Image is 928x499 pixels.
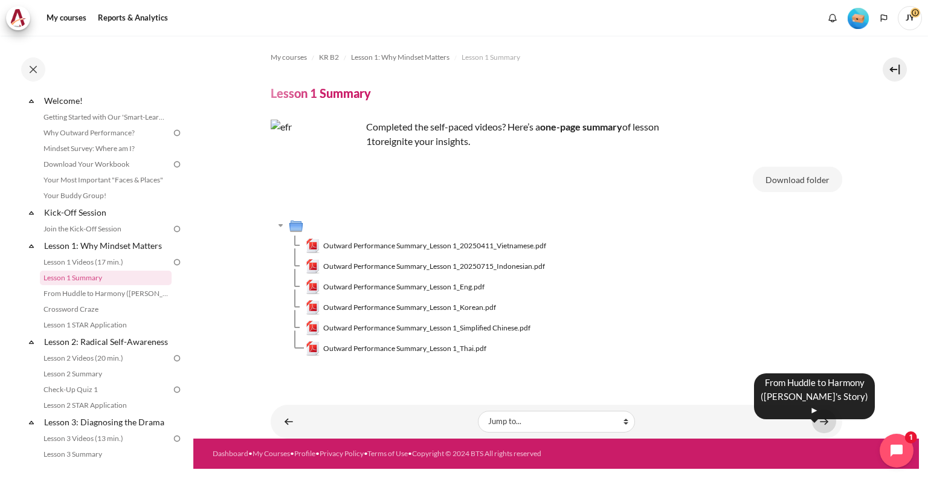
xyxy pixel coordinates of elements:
a: Lesson 1: Why Mindset Matters [42,237,172,254]
a: Lesson 1 Videos (17 min.) [40,255,172,269]
a: Welcome! [42,92,172,109]
img: To do [172,257,182,268]
div: Show notification window with no new notifications [823,9,842,27]
a: Lesson 2 STAR Application [40,398,172,413]
a: Your Most Important "Faces & Places" [40,173,172,187]
span: KR B2 [319,52,339,63]
img: Outward Performance Summary_Lesson 1_Eng.pdf [306,280,320,294]
a: Lesson 1 STAR Application [40,318,172,332]
img: To do [172,159,182,170]
a: Lesson 3 Summary [40,447,172,462]
img: To do [172,384,182,395]
img: To do [172,433,182,444]
a: Level #1 [843,7,874,29]
a: Lesson 3: Diagnosing the Drama [42,414,172,430]
nav: Navigation bar [271,48,842,67]
img: Outward Performance Summary_Lesson 1_Thai.pdf [306,341,320,356]
button: Download folder [753,167,842,192]
p: Completed the self-paced videos? Here’s a of lesson 1 reignite your insights. [271,120,694,149]
a: ◄ Lesson 1 Videos (17 min.) [277,410,301,433]
a: Lesson 2: Radical Self-Awareness [42,333,172,350]
img: Outward Performance Summary_Lesson 1_20250715_Indonesian.pdf [306,259,320,274]
a: Copyright © 2024 BTS All rights reserved [412,449,541,458]
a: Your Buddy Group! [40,188,172,203]
span: Outward Performance Summary_Lesson 1_Korean.pdf [323,302,496,313]
span: Outward Performance Summary_Lesson 1_Thai.pdf [323,343,486,354]
span: Collapse [25,95,37,107]
span: Outward Performance Summary_Lesson 1_Simplified Chinese.pdf [323,323,530,333]
a: Lesson 2 Videos (20 min.) [40,351,172,365]
img: Outward Performance Summary_Lesson 1_Korean.pdf [306,300,320,315]
div: • • • • • [213,448,589,459]
div: Level #1 [848,7,869,29]
a: Crossword Craze [40,302,172,317]
img: To do [172,224,182,234]
a: KR B2 [319,50,339,65]
a: Dashboard [213,449,248,458]
a: Collusion Scenario Match-Up [40,463,172,477]
section: Content [193,36,919,439]
div: From Huddle to Harmony ([PERSON_NAME]'s Story) ► [754,373,875,419]
a: Outward Performance Summary_Lesson 1_Thai.pdfOutward Performance Summary_Lesson 1_Thai.pdf [306,341,487,356]
img: Outward Performance Summary_Lesson 1_20250411_Vietnamese.pdf [306,239,320,253]
a: Outward Performance Summary_Lesson 1_20250715_Indonesian.pdfOutward Performance Summary_Lesson 1_... [306,259,546,274]
img: To do [172,353,182,364]
a: Outward Performance Summary_Lesson 1_Simplified Chinese.pdfOutward Performance Summary_Lesson 1_S... [306,321,531,335]
span: to [372,135,381,147]
a: Outward Performance Summary_Lesson 1_20250411_Vietnamese.pdfOutward Performance Summary_Lesson 1_... [306,239,547,253]
a: User menu [898,6,922,30]
a: Reports & Analytics [94,6,172,30]
a: Lesson 1 Summary [462,50,520,65]
span: My courses [271,52,307,63]
a: Getting Started with Our 'Smart-Learning' Platform [40,110,172,124]
img: Architeck [10,9,27,27]
button: Languages [875,9,893,27]
a: Check-Up Quiz 1 [40,382,172,397]
a: My courses [42,6,91,30]
h4: Lesson 1 Summary [271,85,371,101]
span: Collapse [25,240,37,252]
span: Lesson 1 Summary [462,52,520,63]
a: My Courses [253,449,290,458]
span: Outward Performance Summary_Lesson 1_20250715_Indonesian.pdf [323,261,545,272]
img: efr [271,120,361,210]
a: Terms of Use [367,449,408,458]
a: Lesson 3 Videos (13 min.) [40,431,172,446]
a: Lesson 1: Why Mindset Matters [351,50,449,65]
a: Mindset Survey: Where am I? [40,141,172,156]
span: Outward Performance Summary_Lesson 1_Eng.pdf [323,282,485,292]
a: Privacy Policy [320,449,364,458]
img: To do [172,127,182,138]
a: My courses [271,50,307,65]
span: Collapse [25,207,37,219]
a: Lesson 2 Summary [40,367,172,381]
strong: one-page summary [540,121,622,132]
span: Collapse [25,336,37,348]
img: Outward Performance Summary_Lesson 1_Simplified Chinese.pdf [306,321,320,335]
span: JY [898,6,922,30]
a: Profile [294,449,315,458]
a: Outward Performance Summary_Lesson 1_Korean.pdfOutward Performance Summary_Lesson 1_Korean.pdf [306,300,497,315]
span: Collapse [25,416,37,428]
a: Outward Performance Summary_Lesson 1_Eng.pdfOutward Performance Summary_Lesson 1_Eng.pdf [306,280,485,294]
img: Level #1 [848,8,869,29]
span: Outward Performance Summary_Lesson 1_20250411_Vietnamese.pdf [323,240,546,251]
span: Lesson 1: Why Mindset Matters [351,52,449,63]
a: Download Your Workbook [40,157,172,172]
a: Kick-Off Session [42,204,172,221]
a: Lesson 1 Summary [40,271,172,285]
a: From Huddle to Harmony ([PERSON_NAME]'s Story) [40,286,172,301]
a: Architeck Architeck [6,6,36,30]
a: Why Outward Performance? [40,126,172,140]
a: Join the Kick-Off Session [40,222,172,236]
